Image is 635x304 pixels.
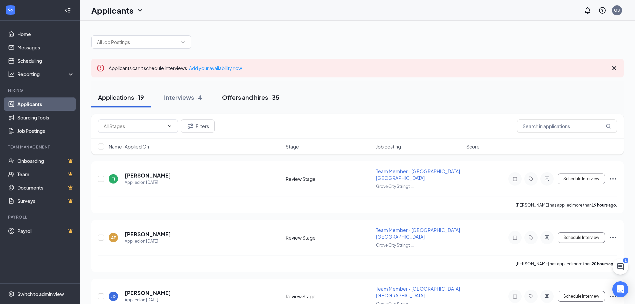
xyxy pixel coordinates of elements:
svg: Filter [186,122,194,130]
a: Scheduling [17,54,74,67]
svg: Settings [8,291,15,297]
svg: ActiveChat [543,176,551,182]
a: Add your availability now [189,65,242,71]
div: Applied on [DATE] [125,297,171,303]
div: 1 [623,258,628,263]
svg: Note [511,176,519,182]
span: Score [466,143,480,150]
div: AF [111,235,116,241]
div: JD [111,294,116,299]
svg: WorkstreamLogo [7,7,14,13]
div: Switch to admin view [17,291,64,297]
span: Team Member - [GEOGRAPHIC_DATA] [GEOGRAPHIC_DATA] [376,168,460,181]
a: Applicants [17,97,74,111]
button: ChatActive [612,259,628,275]
a: Sourcing Tools [17,111,74,124]
div: Hiring [8,87,73,93]
div: Review Stage [286,293,372,300]
h5: [PERSON_NAME] [125,172,171,179]
div: Applied on [DATE] [125,238,171,245]
span: Team Member - [GEOGRAPHIC_DATA] [GEOGRAPHIC_DATA] [376,286,460,298]
svg: Ellipses [609,234,617,242]
p: [PERSON_NAME] has applied more than . [516,202,617,208]
div: Payroll [8,214,73,220]
a: Job Postings [17,124,74,137]
h5: [PERSON_NAME] [125,289,171,297]
button: Schedule Interview [558,232,605,243]
svg: MagnifyingGlass [606,123,611,129]
button: Schedule Interview [558,291,605,302]
a: DocumentsCrown [17,181,74,194]
a: PayrollCrown [17,224,74,238]
a: Home [17,27,74,41]
div: Applied on [DATE] [125,179,171,186]
svg: ChevronDown [167,123,172,129]
span: Grove City Stringt ... [376,243,414,248]
svg: ChevronDown [136,6,144,14]
svg: Cross [610,64,618,72]
div: Review Stage [286,234,372,241]
a: OnboardingCrown [17,154,74,168]
svg: Tag [527,176,535,182]
svg: Notifications [584,6,592,14]
b: 20 hours ago [592,261,616,266]
h1: Applicants [91,5,133,16]
span: Grove City Stringt ... [376,184,414,189]
svg: Collapse [64,7,71,14]
div: Open Intercom Messenger [612,281,628,297]
div: GS [614,7,620,13]
svg: ChatActive [616,263,624,271]
div: Team Management [8,144,73,150]
b: 19 hours ago [592,203,616,208]
a: TeamCrown [17,168,74,181]
input: Search in applications [517,119,617,133]
svg: Note [511,235,519,240]
span: Applicants can't schedule interviews. [109,65,242,71]
input: All Stages [104,122,164,130]
svg: Ellipses [609,175,617,183]
svg: Note [511,294,519,299]
p: [PERSON_NAME] has applied more than . [516,261,617,267]
svg: Error [97,64,105,72]
div: TI [112,176,115,182]
svg: QuestionInfo [598,6,606,14]
a: Messages [17,41,74,54]
svg: ChevronDown [180,39,186,45]
div: Applications · 19 [98,93,144,101]
span: Name · Applied On [109,143,149,150]
span: Job posting [376,143,401,150]
div: Interviews · 4 [164,93,202,101]
button: Filter Filters [181,119,215,133]
div: Offers and hires · 35 [222,93,279,101]
div: Reporting [17,71,75,77]
input: All Job Postings [97,38,178,46]
button: Schedule Interview [558,174,605,184]
a: SurveysCrown [17,194,74,208]
span: Stage [286,143,299,150]
h5: [PERSON_NAME] [125,231,171,238]
svg: Tag [527,294,535,299]
span: Team Member - [GEOGRAPHIC_DATA] [GEOGRAPHIC_DATA] [376,227,460,240]
div: Review Stage [286,176,372,182]
svg: Tag [527,235,535,240]
svg: Ellipses [609,292,617,300]
svg: ActiveChat [543,294,551,299]
svg: ActiveChat [543,235,551,240]
svg: Analysis [8,71,15,77]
